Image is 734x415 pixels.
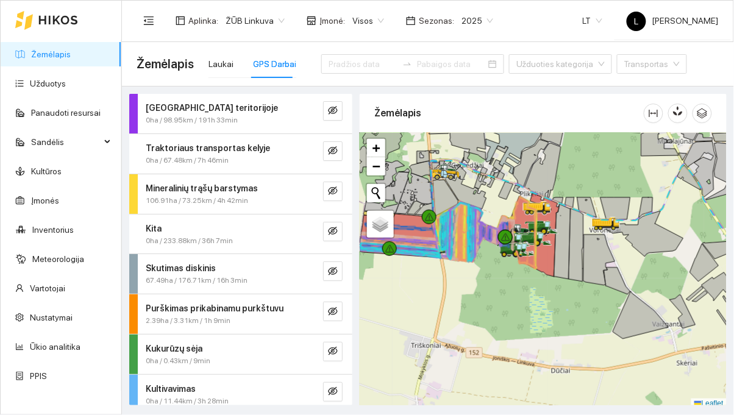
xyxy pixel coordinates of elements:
input: Pabaigos data [417,57,486,71]
button: Initiate a new search [367,184,385,202]
strong: Kultivavimas [146,384,196,394]
a: Leaflet [694,399,724,408]
span: Sezonas : [419,14,454,27]
a: Zoom out [367,157,385,176]
span: L [635,12,639,31]
strong: Kita [146,224,162,233]
span: 2.39ha / 3.31km / 1h 9min [146,315,230,327]
span: LT [583,12,602,30]
span: shop [307,16,316,26]
span: − [372,158,380,174]
div: Traktoriaus transportas kelyje0ha / 67.48km / 7h 46mineye-invisible [129,134,352,174]
a: Meteorologija [32,254,84,264]
a: Ūkio analitika [30,342,80,352]
a: Kultūros [31,166,62,176]
span: + [372,140,380,155]
button: eye-invisible [323,222,343,241]
div: GPS Darbai [253,57,296,71]
span: eye-invisible [328,146,338,157]
button: eye-invisible [323,382,343,402]
span: eye-invisible [328,226,338,238]
button: eye-invisible [323,101,343,121]
span: ŽŪB Linkuva [226,12,285,30]
span: [PERSON_NAME] [627,16,719,26]
span: column-width [644,108,663,118]
div: [GEOGRAPHIC_DATA] teritorijoje0ha / 98.95km / 191h 33mineye-invisible [129,94,352,133]
strong: Kukurūzų sėja [146,344,202,353]
a: Panaudoti resursai [31,108,101,118]
span: Įmonė : [319,14,345,27]
span: Sandėlis [31,130,101,154]
span: eye-invisible [328,266,338,278]
a: Užduotys [30,79,66,88]
span: 67.49ha / 176.71km / 16h 3min [146,275,248,286]
button: eye-invisible [323,261,343,281]
span: eye-invisible [328,307,338,318]
div: Mineralinių trąšų barstymas106.91ha / 73.25km / 4h 42mineye-invisible [129,174,352,214]
strong: Skutimas diskinis [146,263,216,273]
div: Skutimas diskinis67.49ha / 176.71km / 16h 3mineye-invisible [129,254,352,294]
span: Žemėlapis [137,54,194,74]
span: 2025 [461,12,493,30]
span: eye-invisible [328,186,338,197]
a: Įmonės [31,196,59,205]
span: eye-invisible [328,105,338,117]
a: Inventorius [32,225,74,235]
span: 0ha / 11.44km / 3h 28min [146,395,229,407]
button: eye-invisible [323,141,343,161]
div: Kultivavimas0ha / 11.44km / 3h 28mineye-invisible [129,375,352,414]
strong: Traktoriaus transportas kelyje [146,143,270,153]
span: Aplinka : [188,14,218,27]
span: eye-invisible [328,346,338,358]
button: eye-invisible [323,182,343,201]
a: Vartotojai [30,283,65,293]
button: eye-invisible [323,342,343,361]
div: Laukai [208,57,233,71]
div: Žemėlapis [374,96,644,130]
strong: Purškimas prikabinamu purkštuvu [146,303,283,313]
span: 0ha / 233.88km / 36h 7min [146,235,233,247]
a: Layers [367,211,394,238]
span: Visos [352,12,384,30]
span: calendar [406,16,416,26]
span: layout [176,16,185,26]
div: Purškimas prikabinamu purkštuvu2.39ha / 3.31km / 1h 9mineye-invisible [129,294,352,334]
a: PPIS [30,371,47,381]
div: Kukurūzų sėja0ha / 0.43km / 9mineye-invisible [129,335,352,374]
strong: [GEOGRAPHIC_DATA] teritorijoje [146,103,278,113]
button: menu-fold [137,9,161,33]
strong: Mineralinių trąšų barstymas [146,183,258,193]
span: swap-right [402,59,412,69]
span: to [402,59,412,69]
span: 0ha / 0.43km / 9min [146,355,210,367]
span: 0ha / 67.48km / 7h 46min [146,155,229,166]
a: Nustatymai [30,313,73,322]
div: Kita0ha / 233.88km / 36h 7mineye-invisible [129,215,352,254]
span: eye-invisible [328,386,338,398]
button: column-width [644,104,663,123]
span: menu-fold [143,15,154,26]
span: 106.91ha / 73.25km / 4h 42min [146,195,248,207]
button: eye-invisible [323,302,343,321]
a: Zoom in [367,139,385,157]
span: 0ha / 98.95km / 191h 33min [146,115,238,126]
a: Žemėlapis [31,49,71,59]
input: Pradžios data [329,57,397,71]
